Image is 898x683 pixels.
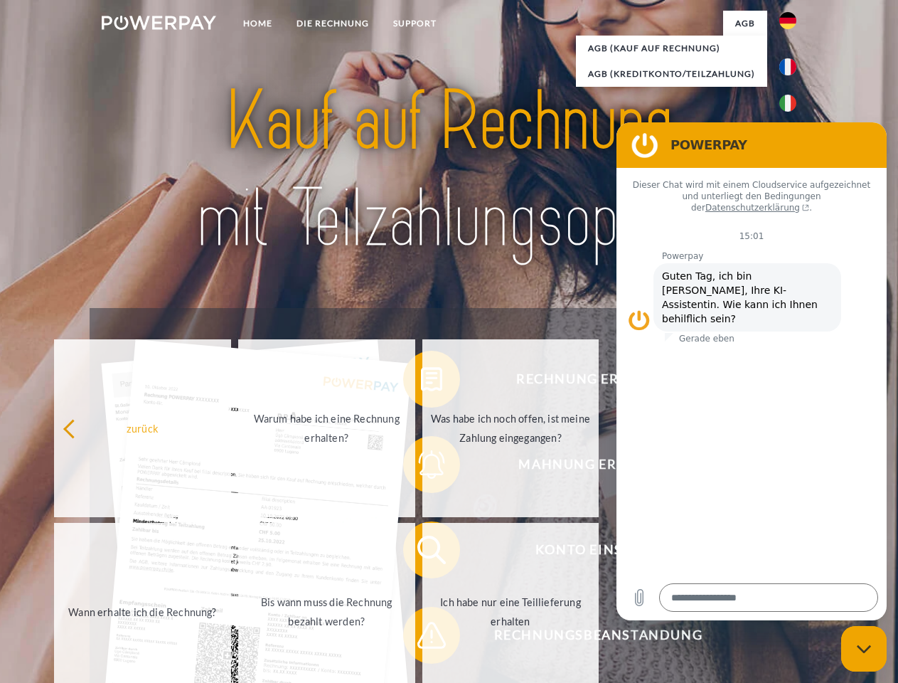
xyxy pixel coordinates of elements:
[576,61,767,87] a: AGB (Kreditkonto/Teilzahlung)
[247,593,407,631] div: Bis wann muss die Rechnung bezahlt werden?
[723,11,767,36] a: agb
[576,36,767,61] a: AGB (Kauf auf Rechnung)
[779,95,796,112] img: it
[779,58,796,75] img: fr
[381,11,449,36] a: SUPPORT
[247,409,407,448] div: Warum habe ich eine Rechnung erhalten?
[136,68,762,272] img: title-powerpay_de.svg
[102,16,216,30] img: logo-powerpay-white.svg
[616,122,887,620] iframe: Messaging-Fenster
[231,11,284,36] a: Home
[841,626,887,672] iframe: Schaltfläche zum Öffnen des Messaging-Fensters; Konversation läuft
[431,409,591,448] div: Was habe ich noch offen, ist meine Zahlung eingegangen?
[422,339,599,517] a: Was habe ich noch offen, ist meine Zahlung eingegangen?
[284,11,381,36] a: DIE RECHNUNG
[63,602,223,621] div: Wann erhalte ich die Rechnung?
[63,418,223,438] div: zurück
[779,12,796,29] img: de
[431,593,591,631] div: Ich habe nur eine Teillieferung erhalten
